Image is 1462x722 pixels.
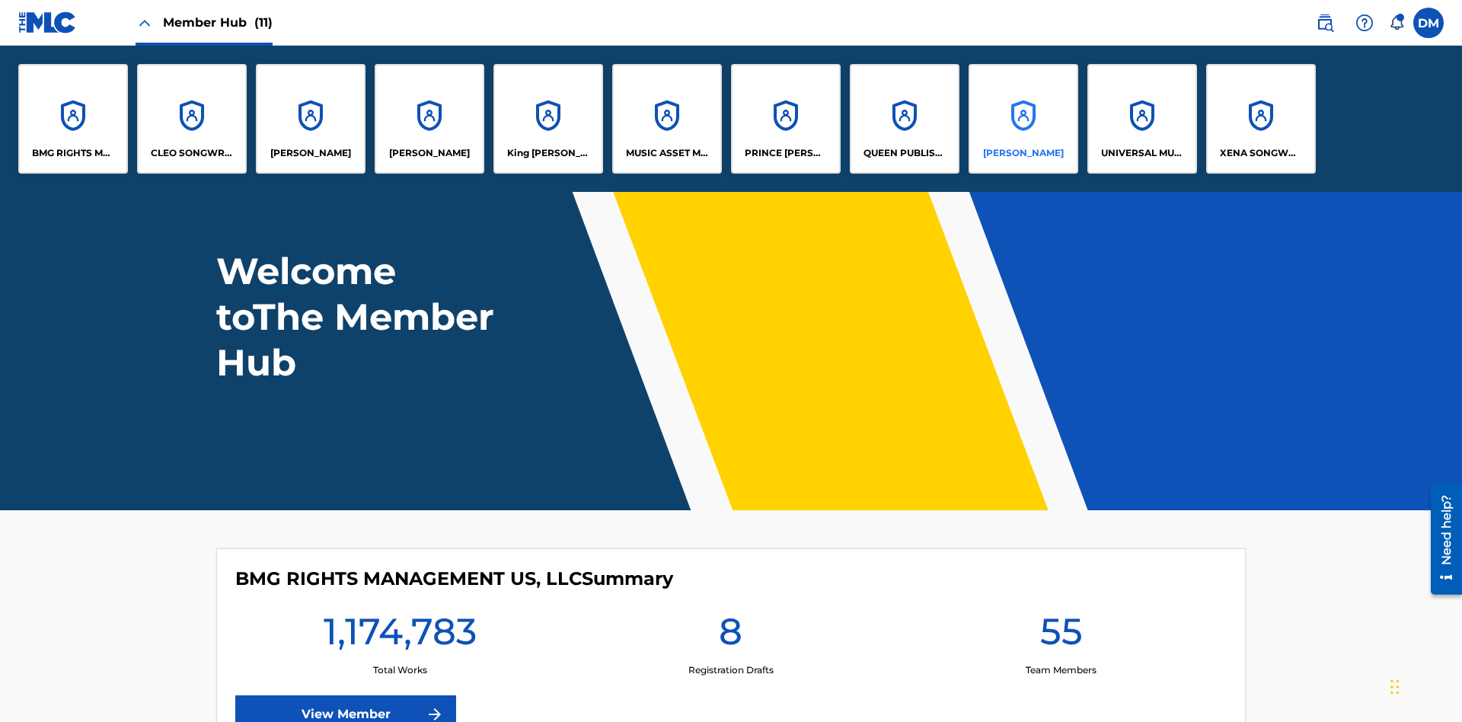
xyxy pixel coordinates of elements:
span: Member Hub [163,14,273,31]
iframe: Chat Widget [1386,649,1462,722]
p: MUSIC ASSET MANAGEMENT (MAM) [626,146,709,160]
h1: 55 [1040,609,1083,663]
div: Notifications [1389,15,1404,30]
img: MLC Logo [18,11,77,34]
p: UNIVERSAL MUSIC PUB GROUP [1101,146,1184,160]
p: Team Members [1026,663,1096,677]
a: AccountsCLEO SONGWRITER [137,64,247,174]
p: BMG RIGHTS MANAGEMENT US, LLC [32,146,115,160]
div: User Menu [1413,8,1444,38]
img: search [1316,14,1334,32]
a: AccountsBMG RIGHTS MANAGEMENT US, LLC [18,64,128,174]
p: Registration Drafts [688,663,774,677]
p: King McTesterson [507,146,590,160]
p: ELVIS COSTELLO [270,146,351,160]
p: CLEO SONGWRITER [151,146,234,160]
a: AccountsMUSIC ASSET MANAGEMENT (MAM) [612,64,722,174]
p: RONALD MCTESTERSON [983,146,1064,160]
img: Close [136,14,154,32]
img: help [1355,14,1374,32]
h1: 8 [719,609,742,663]
h4: BMG RIGHTS MANAGEMENT US, LLC [235,567,673,590]
p: QUEEN PUBLISHA [863,146,946,160]
span: (11) [254,15,273,30]
h1: 1,174,783 [324,609,477,663]
a: AccountsQUEEN PUBLISHA [850,64,959,174]
a: Accounts[PERSON_NAME] [256,64,365,174]
a: Accounts[PERSON_NAME] [375,64,484,174]
p: EYAMA MCSINGER [389,146,470,160]
a: Accounts[PERSON_NAME] [969,64,1078,174]
a: AccountsXENA SONGWRITER [1206,64,1316,174]
a: AccountsPRINCE [PERSON_NAME] [731,64,841,174]
h1: Welcome to The Member Hub [216,248,501,385]
p: Total Works [373,663,427,677]
p: PRINCE MCTESTERSON [745,146,828,160]
a: AccountsKing [PERSON_NAME] [493,64,603,174]
p: XENA SONGWRITER [1220,146,1303,160]
a: Public Search [1310,8,1340,38]
div: Drag [1390,664,1400,710]
a: AccountsUNIVERSAL MUSIC PUB GROUP [1087,64,1197,174]
div: Help [1349,8,1380,38]
iframe: Resource Center [1419,478,1462,602]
